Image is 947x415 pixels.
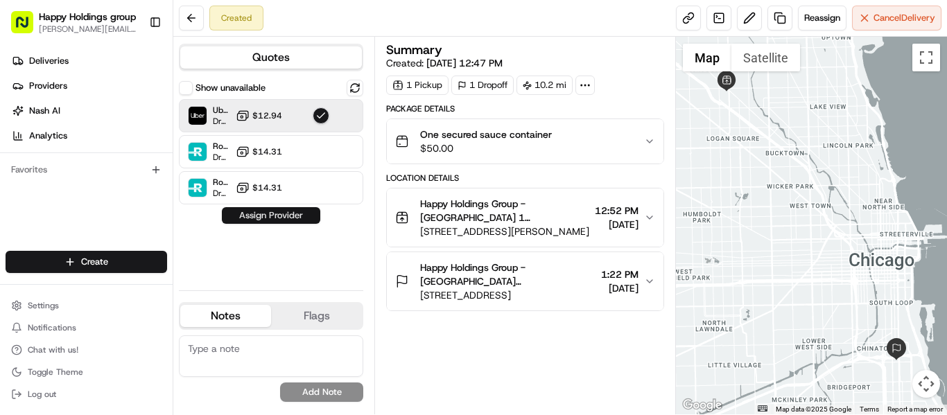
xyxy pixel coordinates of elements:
label: Show unavailable [196,82,266,94]
span: Dropoff ETA - [213,188,230,199]
button: One secured sauce container$50.00 [387,119,663,164]
button: $12.94 [236,109,282,123]
button: Show street map [683,44,731,71]
span: API Documentation [131,201,223,215]
span: Chat with us! [28,344,78,355]
p: Welcome 👋 [14,55,252,78]
span: Uber [213,105,230,116]
span: Reassign [804,12,840,24]
span: $14.31 [252,146,282,157]
a: Report a map error [887,405,943,413]
span: Happy Holdings Group - [GEOGRAPHIC_DATA] 1 [PERSON_NAME] [420,197,589,224]
div: Start new chat [47,132,227,146]
button: Notifications [6,318,167,337]
span: Knowledge Base [28,201,106,215]
button: Create [6,251,167,273]
span: Happy Holdings Group - [GEOGRAPHIC_DATA] ([GEOGRAPHIC_DATA] - Updated) [PERSON_NAME] [420,261,596,288]
img: Nash [14,14,42,42]
span: Deliveries [29,55,69,67]
span: Toggle Theme [28,367,83,378]
button: Map camera controls [912,370,940,398]
span: Cancel Delivery [874,12,935,24]
a: Powered byPylon [98,234,168,245]
div: 1 Pickup [386,76,449,95]
span: Settings [28,300,59,311]
button: Reassign [798,6,846,30]
img: Uber [189,107,207,125]
span: Create [81,256,108,268]
span: Providers [29,80,67,92]
button: Settings [6,296,167,315]
div: Location Details [386,173,664,184]
button: $14.31 [236,181,282,195]
img: Roadie Rush (P2P) [189,143,207,161]
div: We're available if you need us! [47,146,175,157]
button: Show satellite imagery [731,44,800,71]
span: 12:52 PM [595,204,638,218]
a: Analytics [6,125,173,147]
button: $14.31 [236,145,282,159]
span: [STREET_ADDRESS][PERSON_NAME] [420,224,589,238]
input: Clear [36,89,229,104]
button: Happy Holdings Group - [GEOGRAPHIC_DATA] 1 [PERSON_NAME][STREET_ADDRESS][PERSON_NAME]12:52 PM[DATE] [387,188,663,247]
span: 1:22 PM [601,267,638,281]
div: 📗 [14,202,25,213]
span: $14.31 [252,182,282,193]
img: Google [679,396,725,414]
button: [PERSON_NAME][EMAIL_ADDRESS][DOMAIN_NAME] [39,24,138,35]
span: [DATE] 12:47 PM [426,57,503,69]
button: Happy Holdings group[PERSON_NAME][EMAIL_ADDRESS][DOMAIN_NAME] [6,6,144,39]
a: Open this area in Google Maps (opens a new window) [679,396,725,414]
span: Created: [386,56,503,70]
button: Start new chat [236,136,252,153]
a: 📗Knowledge Base [8,195,112,220]
button: Happy Holdings group [39,10,136,24]
span: Map data ©2025 Google [776,405,851,413]
span: $12.94 [252,110,282,121]
button: Quotes [180,46,362,69]
span: Log out [28,389,56,400]
button: Notes [180,305,271,327]
a: Terms (opens in new tab) [860,405,879,413]
span: Roadie (P2P) [213,177,230,188]
span: Dropoff ETA 1 hour [213,116,230,127]
span: Pylon [138,235,168,245]
button: Chat with us! [6,340,167,360]
span: Notifications [28,322,76,333]
a: Providers [6,75,173,97]
div: Package Details [386,103,664,114]
button: Happy Holdings Group - [GEOGRAPHIC_DATA] ([GEOGRAPHIC_DATA] - Updated) [PERSON_NAME][STREET_ADDRE... [387,252,663,310]
button: Flags [271,305,362,327]
img: 1736555255976-a54dd68f-1ca7-489b-9aae-adbdc363a1c4 [14,132,39,157]
button: Toggle Theme [6,362,167,382]
div: 10.2 mi [516,76,573,95]
span: One secured sauce container [420,127,552,141]
button: Toggle fullscreen view [912,44,940,71]
span: Dropoff ETA - [213,152,230,163]
span: [STREET_ADDRESS] [420,288,596,302]
span: Nash AI [29,105,60,117]
span: [DATE] [601,281,638,295]
div: Favorites [6,159,167,181]
button: CancelDelivery [852,6,941,30]
a: 💻API Documentation [112,195,228,220]
button: Log out [6,385,167,404]
a: Nash AI [6,100,173,122]
button: Assign Provider [222,207,320,224]
a: Deliveries [6,50,173,72]
span: Analytics [29,130,67,142]
button: Keyboard shortcuts [758,405,767,412]
div: 1 Dropoff [451,76,514,95]
div: 💻 [117,202,128,213]
span: [DATE] [595,218,638,231]
h3: Summary [386,44,442,56]
span: Roadie Rush (P2P) [213,141,230,152]
span: $50.00 [420,141,552,155]
img: Roadie (P2P) [189,179,207,197]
